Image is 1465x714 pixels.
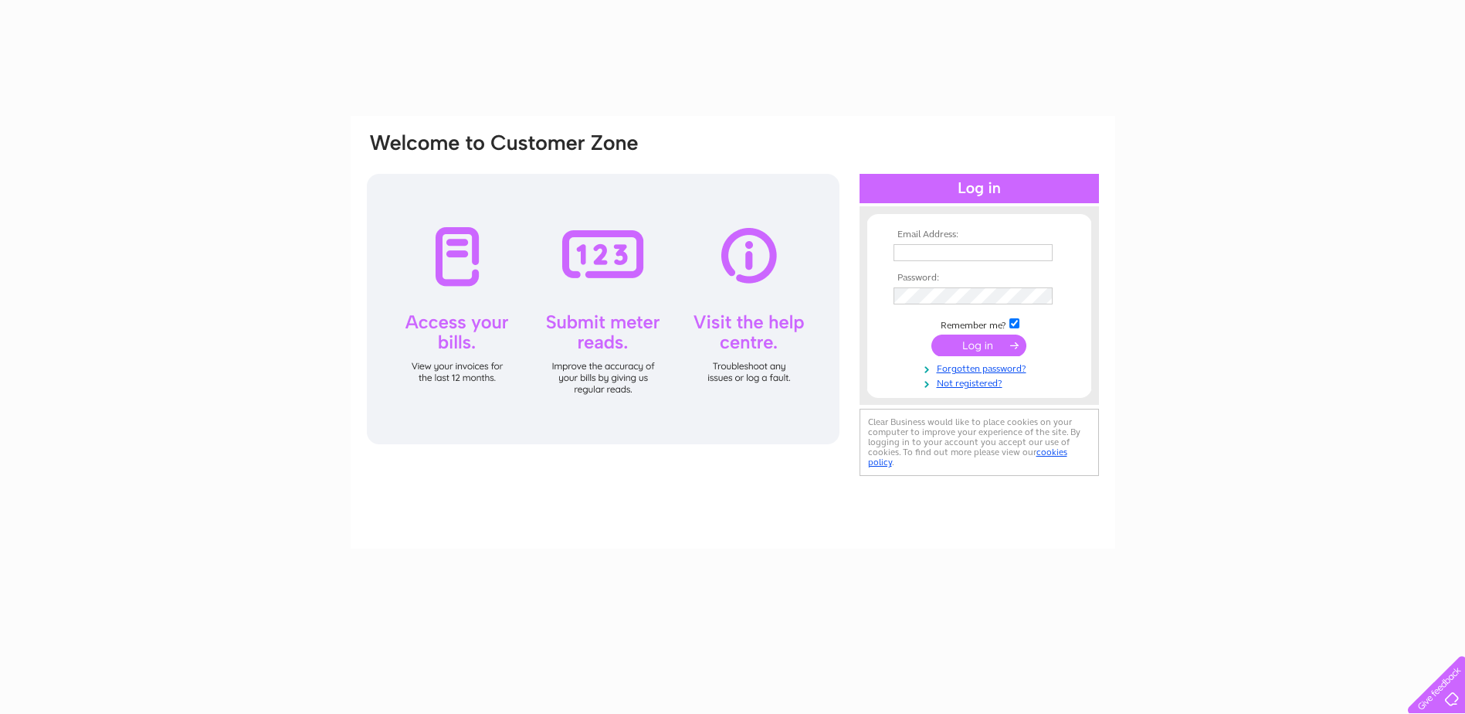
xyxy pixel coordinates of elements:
[894,375,1069,389] a: Not registered?
[890,229,1069,240] th: Email Address:
[890,316,1069,331] td: Remember me?
[860,409,1099,476] div: Clear Business would like to place cookies on your computer to improve your experience of the sit...
[890,273,1069,284] th: Password:
[894,360,1069,375] a: Forgotten password?
[931,335,1026,356] input: Submit
[868,447,1067,467] a: cookies policy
